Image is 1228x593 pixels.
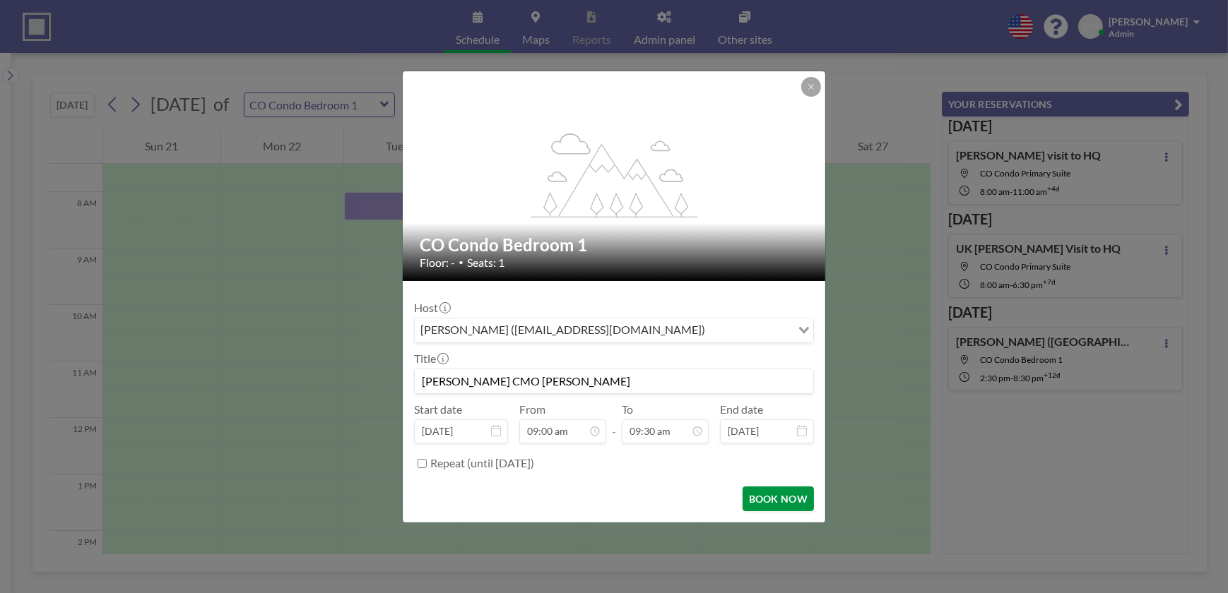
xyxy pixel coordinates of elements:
[414,352,447,366] label: Title
[414,402,462,417] label: Start date
[519,402,545,417] label: From
[531,132,698,217] g: flex-grow: 1.2;
[430,456,534,470] label: Repeat (until [DATE])
[467,256,504,270] span: Seats: 1
[743,486,814,511] button: BOOK NOW
[414,301,449,315] label: Host
[459,257,464,268] span: •
[415,369,813,393] input: Bill's reservation
[420,256,455,270] span: Floor: -
[709,321,790,340] input: Search for option
[622,402,633,417] label: To
[418,321,708,340] span: [PERSON_NAME] ([EMAIL_ADDRESS][DOMAIN_NAME])
[720,402,763,417] label: End date
[415,318,813,342] div: Search for option
[612,407,616,438] span: -
[420,234,810,256] h2: CO Condo Bedroom 1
